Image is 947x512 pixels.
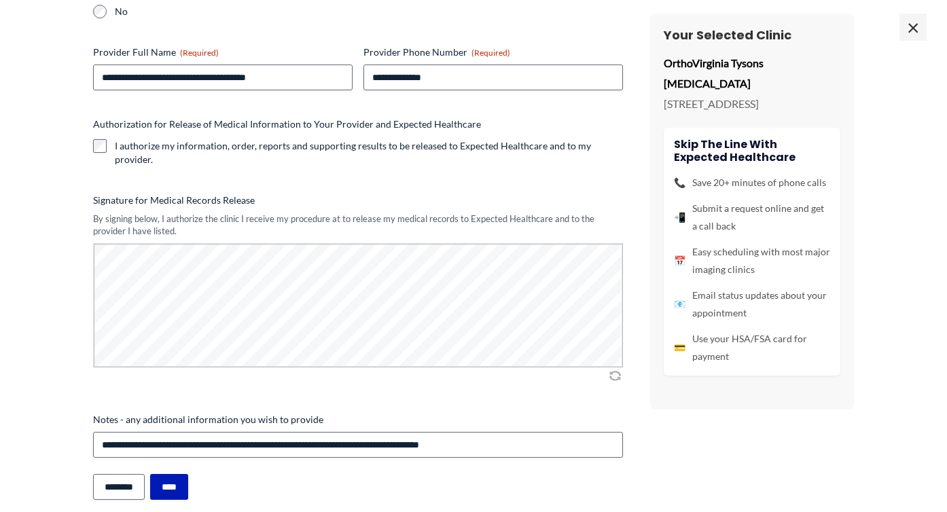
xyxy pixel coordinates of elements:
[674,208,685,226] span: 📲
[93,45,353,59] label: Provider Full Name
[674,295,685,313] span: 📧
[664,27,840,43] h3: Your Selected Clinic
[93,213,623,238] div: By signing below, I authorize the clinic I receive my procedure at to release my medical records ...
[115,5,623,18] label: No
[363,45,623,59] label: Provider Phone Number
[93,413,623,426] label: Notes - any additional information you wish to provide
[664,53,840,93] p: OrthoVirginia Tysons [MEDICAL_DATA]
[93,117,481,131] legend: Authorization for Release of Medical Information to Your Provider and Expected Healthcare
[93,194,623,207] label: Signature for Medical Records Release
[674,330,830,365] li: Use your HSA/FSA card for payment
[674,138,830,164] h4: Skip the line with Expected Healthcare
[674,174,830,191] li: Save 20+ minutes of phone calls
[664,94,840,114] p: [STREET_ADDRESS]
[471,48,510,58] span: (Required)
[674,200,830,235] li: Submit a request online and get a call back
[674,287,830,322] li: Email status updates about your appointment
[674,339,685,356] span: 💳
[674,243,830,278] li: Easy scheduling with most major imaging clinics
[674,252,685,270] span: 📅
[674,174,685,191] span: 📞
[180,48,219,58] span: (Required)
[115,139,623,166] label: I authorize my information, order, reports and supporting results to be released to Expected Heal...
[899,14,927,41] span: ×
[607,369,623,382] img: Clear Signature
